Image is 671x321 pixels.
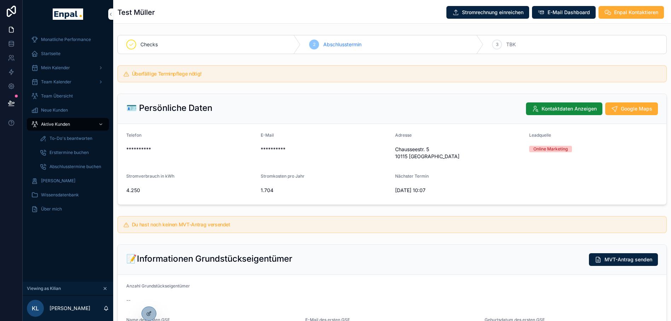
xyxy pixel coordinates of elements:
[117,7,155,17] h1: Test Müller
[548,9,590,16] span: E-Mail Dashboard
[27,286,61,291] span: Viewing as Kilian
[126,187,255,194] span: 4.250
[41,121,70,127] span: Aktive Kunden
[35,132,109,145] a: To-Do's beantworten
[395,146,524,160] span: Chausseestr. 5 10115 [GEOGRAPHIC_DATA]
[526,102,602,115] button: Kontaktdaten Anzeigen
[35,146,109,159] a: Ersttermine buchen
[27,47,109,60] a: Startseite
[41,51,60,57] span: Startseite
[32,304,39,313] span: KL
[533,146,568,152] div: Online Marketing
[41,192,79,198] span: Wissensdatenbank
[41,107,68,113] span: Neue Kunden
[614,9,658,16] span: Enpal Kontaktieren
[27,203,109,215] a: Über mich
[261,173,305,179] span: Stromkosten pro Jahr
[35,160,109,173] a: Abschlusstermine buchen
[41,37,91,42] span: Monatliche Performance
[529,132,551,138] span: Leadquelle
[395,187,524,194] span: [DATE] 10:07
[313,42,316,47] span: 2
[126,102,212,114] h2: 🪪 Persönliche Daten
[261,187,389,194] span: 1.704
[27,174,109,187] a: [PERSON_NAME]
[126,297,131,304] span: --
[126,283,190,289] span: Anzahl Grundstückseigentümer
[532,6,596,19] button: E-Mail Dashboard
[598,6,664,19] button: Enpal Kontaktieren
[50,305,90,312] p: [PERSON_NAME]
[323,41,361,48] span: Abschlusstermin
[446,6,529,19] button: Stromrechnung einreichen
[496,42,498,47] span: 3
[23,28,113,225] div: scrollable content
[27,189,109,201] a: Wissensdatenbank
[50,136,92,141] span: To-Do's beantworten
[50,150,89,155] span: Ersttermine buchen
[27,76,109,88] a: Team Kalender
[132,71,661,76] h5: Überfällige Terminpflege nötig!
[41,93,73,99] span: Team Übersicht
[395,173,429,179] span: Nächster Termin
[41,178,75,184] span: [PERSON_NAME]
[50,164,101,170] span: Abschlusstermine buchen
[132,222,661,227] h5: Du hast noch keinen MVT-Antrag versendet
[395,132,412,138] span: Adresse
[27,61,109,74] a: Mein Kalender
[41,65,70,71] span: Mein Kalender
[506,41,516,48] span: TBK
[605,256,652,263] span: MVT-Antrag senden
[261,132,274,138] span: E-Mail
[126,173,174,179] span: Stromverbrauch in kWh
[126,132,141,138] span: Telefon
[126,253,292,264] h2: 📝Informationen Grundstückseigentümer
[27,90,109,102] a: Team Übersicht
[462,9,524,16] span: Stromrechnung einreichen
[605,102,658,115] button: Google Maps
[41,79,71,85] span: Team Kalender
[589,253,658,266] button: MVT-Antrag senden
[27,104,109,117] a: Neue Kunden
[27,33,109,46] a: Monatliche Performance
[621,105,652,112] span: Google Maps
[53,8,83,20] img: App logo
[542,105,597,112] span: Kontaktdaten Anzeigen
[27,118,109,131] a: Aktive Kunden
[41,206,62,212] span: Über mich
[140,41,158,48] span: Checks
